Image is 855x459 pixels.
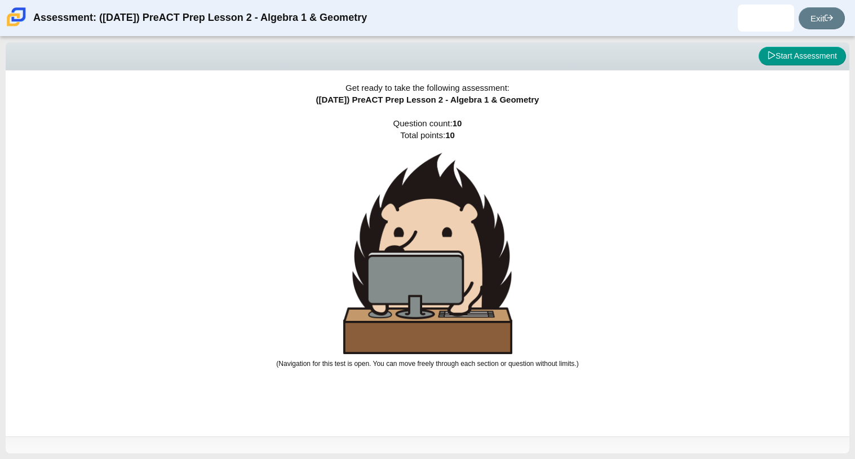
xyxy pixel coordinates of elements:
[345,83,510,92] span: Get ready to take the following assessment:
[759,47,846,66] button: Start Assessment
[5,21,28,30] a: Carmen School of Science & Technology
[445,130,455,140] b: 10
[757,9,775,27] img: alexander.ladinoba.GhYOY9
[276,360,578,368] small: (Navigation for this test is open. You can move freely through each section or question without l...
[343,153,512,354] img: hedgehog-behind-computer-large.png
[453,118,462,128] b: 10
[276,118,578,368] span: Question count: Total points:
[5,5,28,29] img: Carmen School of Science & Technology
[33,5,367,32] div: Assessment: ([DATE]) PreACT Prep Lesson 2 - Algebra 1 & Geometry
[316,95,539,104] span: ([DATE]) PreACT Prep Lesson 2 - Algebra 1 & Geometry
[799,7,845,29] a: Exit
